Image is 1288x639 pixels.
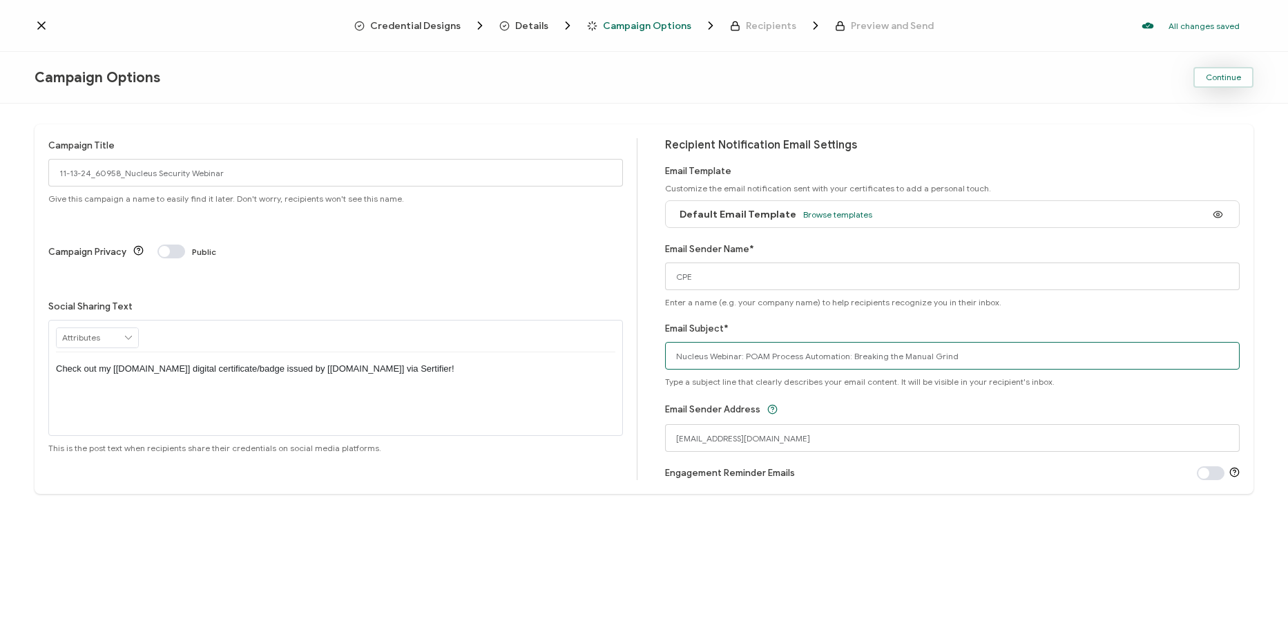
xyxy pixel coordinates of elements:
span: Preview and Send [835,21,934,31]
span: Type a subject line that clearly describes your email content. It will be visible in your recipie... [665,376,1055,387]
span: Public [192,247,216,257]
span: Recipient Notification Email Settings [665,138,857,152]
span: Continue [1206,73,1241,82]
input: verified@certificate.carahsoft.com [665,424,1240,452]
span: Credential Designs [354,19,487,32]
p: All changes saved [1169,21,1240,31]
iframe: Chat Widget [1219,573,1288,639]
span: Recipients [730,19,823,32]
span: Default Email Template [680,209,796,220]
span: This is the post text when recipients share their credentials on social media platforms. [48,443,381,453]
input: Attributes [57,328,138,347]
div: Breadcrumb [354,19,934,32]
span: Customize the email notification sent with your certificates to add a personal touch. [665,183,991,193]
span: Credential Designs [370,21,461,31]
span: Give this campaign a name to easily find it later. Don't worry, recipients won't see this name. [48,193,404,204]
input: Campaign Options [48,159,623,187]
label: Email Template [665,166,731,176]
span: Details [515,21,548,31]
span: Campaign Options [35,69,160,86]
label: Email Sender Name* [665,244,754,254]
button: Continue [1193,67,1253,88]
span: Campaign Options [587,19,718,32]
label: Email Subject* [665,323,729,334]
span: Campaign Options [603,21,691,31]
span: Preview and Send [851,21,934,31]
label: Engagement Reminder Emails [665,468,795,478]
label: Campaign Privacy [48,247,126,257]
label: Social Sharing Text [48,301,133,312]
input: Subject [665,342,1240,370]
span: Browse templates [803,209,872,220]
input: Name [665,263,1240,290]
span: Details [499,19,575,32]
label: Campaign Title [48,140,115,151]
p: Check out my [[DOMAIN_NAME]] digital certificate/badge issued by [[DOMAIN_NAME]] via Sertifier! [56,363,615,375]
span: Recipients [746,21,796,31]
label: Email Sender Address [665,404,760,414]
span: Enter a name (e.g. your company name) to help recipients recognize you in their inbox. [665,297,1001,307]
